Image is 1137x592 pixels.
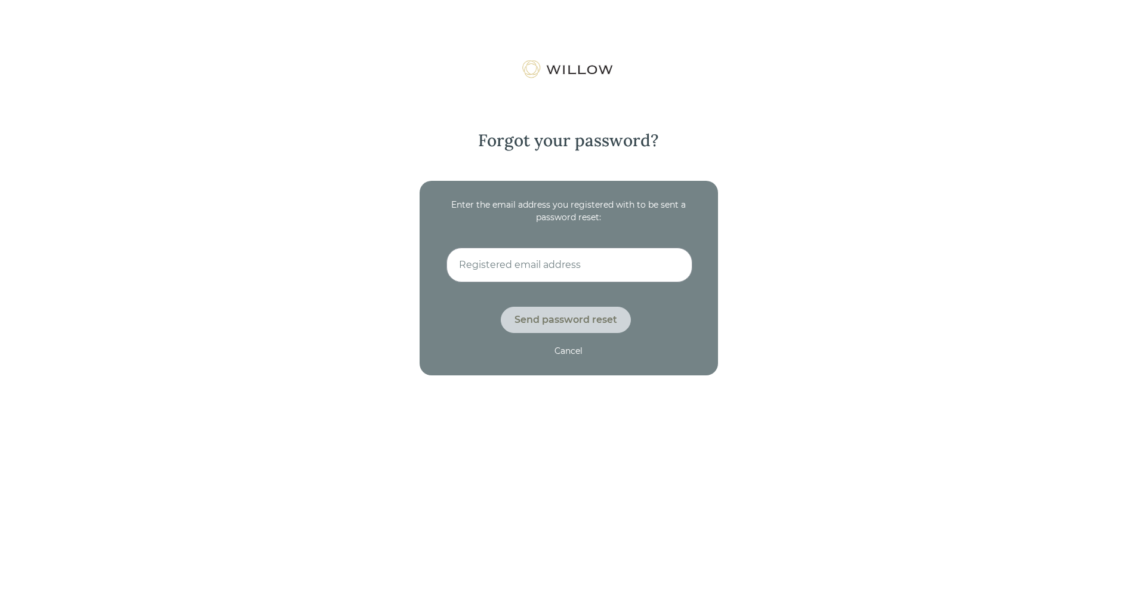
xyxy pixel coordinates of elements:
[446,199,691,224] div: Enter the email address you registered with to be sent a password reset:
[554,345,583,357] div: Cancel
[478,129,659,151] div: Forgot your password?
[501,307,631,333] button: Send password reset
[514,313,617,327] div: Send password reset
[446,248,692,282] input: Registered email address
